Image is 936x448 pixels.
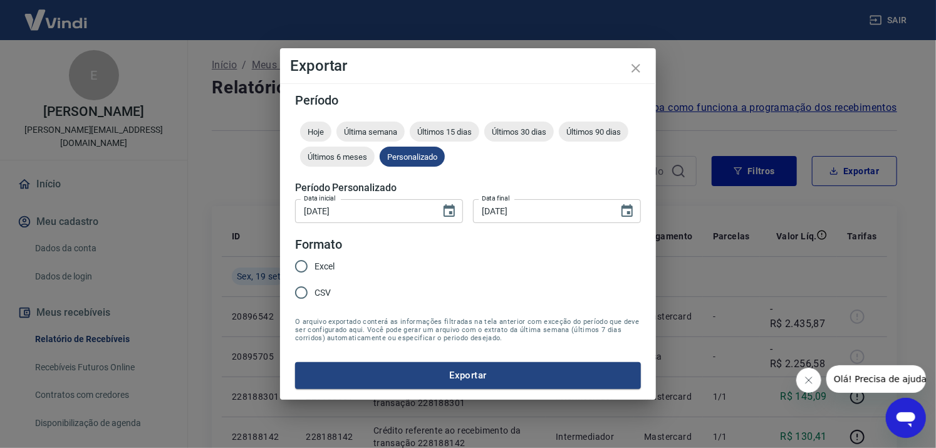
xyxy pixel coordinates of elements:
iframe: Mensagem da empresa [826,365,926,393]
div: Personalizado [380,147,445,167]
span: Última semana [336,127,405,137]
input: DD/MM/YYYY [473,199,610,222]
div: Última semana [336,122,405,142]
iframe: Botão para abrir a janela de mensagens [886,398,926,438]
span: CSV [315,286,331,300]
button: Choose date, selected date is 18 de set de 2025 [437,199,462,224]
h4: Exportar [290,58,646,73]
button: close [621,53,651,83]
div: Hoje [300,122,331,142]
span: Personalizado [380,152,445,162]
span: Últimos 15 dias [410,127,479,137]
div: Últimos 15 dias [410,122,479,142]
span: Hoje [300,127,331,137]
div: Últimos 6 meses [300,147,375,167]
h5: Período Personalizado [295,182,641,194]
h5: Período [295,94,641,107]
span: Últimos 30 dias [484,127,554,137]
iframe: Fechar mensagem [796,368,821,393]
span: Últimos 6 meses [300,152,375,162]
button: Choose date, selected date is 18 de set de 2025 [615,199,640,224]
div: Últimos 90 dias [559,122,628,142]
label: Data inicial [304,194,336,203]
span: Excel [315,260,335,273]
span: Olá! Precisa de ajuda? [8,9,105,19]
span: Últimos 90 dias [559,127,628,137]
legend: Formato [295,236,342,254]
span: O arquivo exportado conterá as informações filtradas na tela anterior com exceção do período que ... [295,318,641,342]
input: DD/MM/YYYY [295,199,432,222]
button: Exportar [295,362,641,388]
label: Data final [482,194,510,203]
div: Últimos 30 dias [484,122,554,142]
